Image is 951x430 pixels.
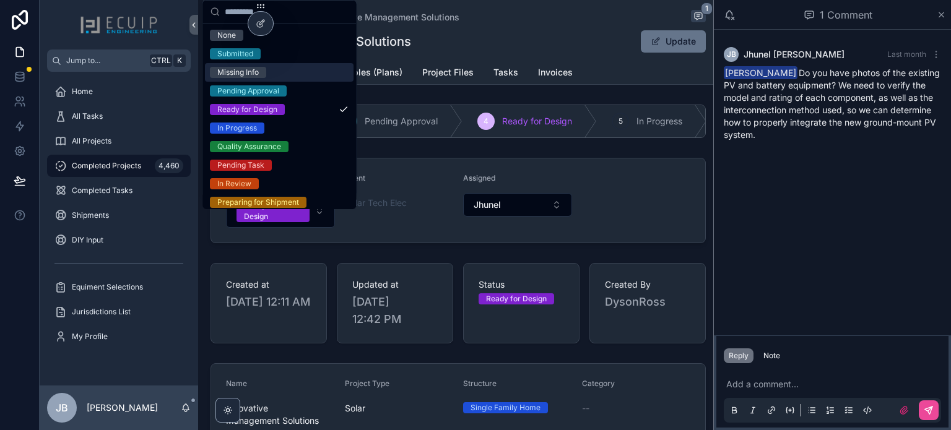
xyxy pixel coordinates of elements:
a: Jurisdictions List [47,301,191,323]
span: 1 Comment [820,7,872,22]
div: In Progress [217,123,257,134]
span: Updated at [352,278,438,291]
div: Pending Task [217,160,264,171]
span: Ctrl [150,54,172,67]
span: Home [72,87,93,97]
span: Completed Tasks [72,186,132,196]
button: Select Button [226,193,335,228]
a: All Projects [47,130,191,152]
div: Suggestions [202,24,356,209]
button: Note [758,348,785,363]
button: Update [641,30,706,53]
div: Ready for Design [217,104,277,115]
span: -- [582,402,589,415]
div: Missing Info [217,67,259,78]
div: Pending Approval [217,85,279,97]
div: 4,460 [155,158,183,173]
span: Status [479,278,564,291]
a: Invoices [538,61,573,86]
a: Completed Projects4,460 [47,155,191,177]
span: Jhunel [474,199,501,211]
span: My Profile [72,332,108,342]
span: 4 [484,116,489,126]
a: Equiment Selections [47,276,191,298]
button: 1 [691,10,706,25]
a: Innovative Management Solutions [319,11,459,24]
div: Ready for Design [244,200,302,222]
span: Created By [605,278,690,291]
span: Invoices [538,66,573,79]
span: Equiment Selections [72,282,143,292]
span: 1 [701,2,713,15]
a: DIY Input [47,229,191,251]
div: In Review [217,178,251,189]
div: None [217,30,236,41]
span: Deliverables (Plans) [319,66,402,79]
span: Pending Approval [365,115,438,127]
a: My Profile [47,325,191,348]
span: Structure [463,379,497,388]
div: Quality Assurance [217,141,281,152]
span: K [175,56,185,66]
a: Tasks [493,61,518,86]
span: Jurisdictions List [72,307,131,317]
div: scrollable content [40,72,198,364]
a: Home [47,80,191,103]
span: DIY Input [72,235,103,245]
span: All Projects [72,136,111,146]
span: Jump to... [66,56,145,66]
div: Ready for Design [486,293,547,304]
span: In Progress [636,115,682,127]
div: Single Family Home [471,402,541,413]
div: Note [763,351,780,361]
span: JB [56,400,68,415]
img: App logo [80,15,158,35]
span: DysonRoss [605,293,690,311]
span: Completed Projects [72,161,141,171]
span: [DATE] 12:42 PM [352,293,438,328]
div: Preparing for Shipment [217,197,299,208]
span: Name [226,379,247,388]
span: Shipments [72,210,109,220]
span: Tasks [493,66,518,79]
span: Do you have photos of the existing PV and battery equipment? We need to verify the model and rati... [724,67,940,140]
button: Jump to...CtrlK [47,49,191,72]
div: Submitted [217,48,253,59]
span: Last month [887,49,926,59]
span: Category [582,379,615,388]
span: All Tasks [72,111,103,121]
span: Project Files [422,66,474,79]
button: Reply [724,348,753,363]
span: [PERSON_NAME] [724,66,797,79]
span: 5 [619,116,623,126]
button: Select Button [463,193,572,217]
a: Shipments [47,204,191,226]
a: Project Files [422,61,474,86]
a: Completed Tasks [47,179,191,202]
span: Solar [345,402,365,415]
span: Innovative Management Solutions [226,402,335,427]
p: [PERSON_NAME] [87,402,158,414]
a: Solar Tech Elec [345,197,407,209]
span: Ready for Design [502,115,572,127]
span: [DATE] 12:11 AM [226,293,311,311]
a: Deliverables (Plans) [319,61,402,86]
a: All Tasks [47,105,191,127]
span: Jhunel [PERSON_NAME] [744,48,845,61]
span: Project Type [345,379,389,388]
span: JB [727,49,736,59]
span: Created at [226,278,311,291]
span: Assigned [463,173,495,183]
